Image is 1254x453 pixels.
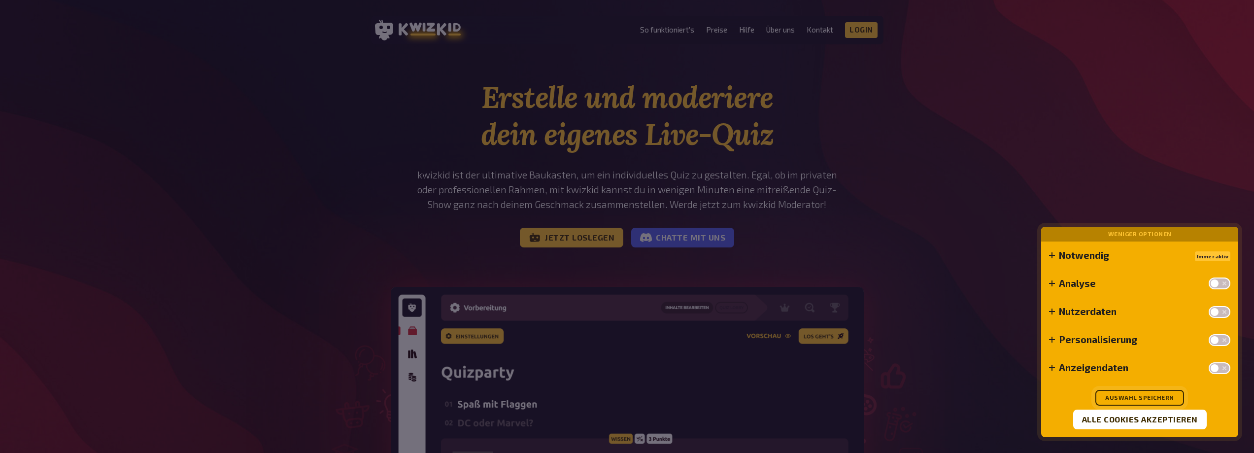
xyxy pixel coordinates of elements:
button: Weniger Optionen [1108,231,1172,238]
summary: Nutzerdaten [1049,305,1230,317]
summary: Analyse [1049,277,1230,289]
button: Auswahl speichern [1095,390,1184,406]
summary: Personalisierung [1049,334,1230,346]
summary: NotwendigImmer aktiv [1049,249,1230,261]
button: Alle Cookies akzeptieren [1073,410,1207,429]
summary: Anzeigendaten [1049,362,1230,374]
